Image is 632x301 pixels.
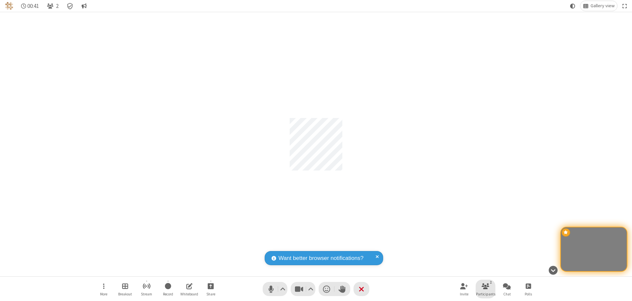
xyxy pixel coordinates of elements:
[100,292,107,296] span: More
[137,280,156,298] button: Start streaming
[263,282,287,296] button: Mute (⌘+Shift+A)
[460,292,468,296] span: Invite
[56,3,59,9] span: 2
[488,279,494,285] div: 2
[158,280,178,298] button: Start recording
[319,282,334,296] button: Send a reaction
[94,280,114,298] button: Open menu
[591,3,615,9] span: Gallery view
[201,280,221,298] button: Start sharing
[497,280,517,298] button: Open chat
[580,1,617,11] button: Change layout
[354,282,369,296] button: End or leave meeting
[79,1,89,11] button: Conversation
[44,1,61,11] button: Open participant list
[115,280,135,298] button: Manage Breakout Rooms
[620,1,630,11] button: Fullscreen
[118,292,132,296] span: Breakout
[546,262,560,278] button: Hide
[18,1,42,11] div: Timer
[518,280,538,298] button: Open poll
[454,280,474,298] button: Invite participants (⌘+Shift+I)
[567,1,578,11] button: Using system theme
[278,282,287,296] button: Audio settings
[525,292,532,296] span: Polls
[179,280,199,298] button: Open shared whiteboard
[141,292,152,296] span: Stream
[306,282,315,296] button: Video setting
[206,292,215,296] span: Share
[278,254,363,263] span: Want better browser notifications?
[291,282,315,296] button: Stop video (⌘+Shift+V)
[5,2,13,10] img: QA Selenium DO NOT DELETE OR CHANGE
[476,280,495,298] button: Open participant list
[27,3,39,9] span: 00:41
[64,1,76,11] div: Meeting details Encryption enabled
[334,282,350,296] button: Raise hand
[163,292,173,296] span: Record
[180,292,198,296] span: Whiteboard
[503,292,511,296] span: Chat
[476,292,495,296] span: Participants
